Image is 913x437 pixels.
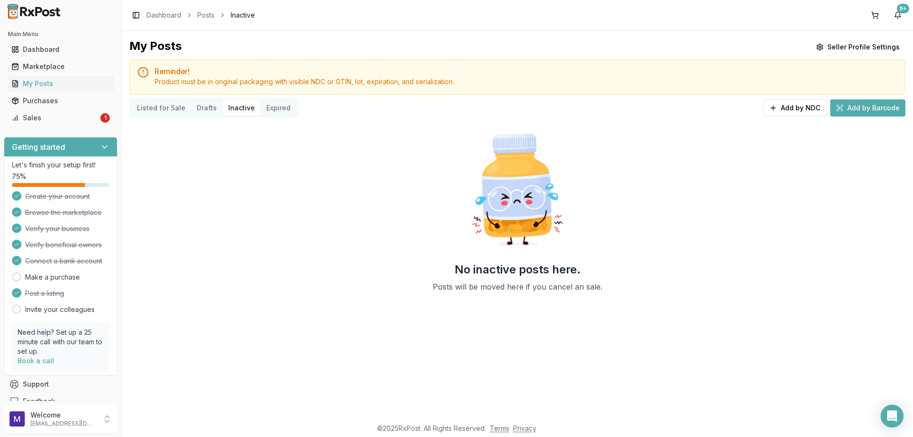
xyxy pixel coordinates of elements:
[8,41,114,58] a: Dashboard
[25,272,80,282] a: Make a purchase
[513,424,536,432] a: Privacy
[11,62,110,71] div: Marketplace
[25,192,90,201] span: Create your account
[12,172,26,181] span: 75 %
[4,4,65,19] img: RxPost Logo
[830,99,905,117] button: Add by Barcode
[433,281,602,292] p: Posts will be moved here if you cancel an sale.
[4,110,117,126] button: Sales1
[11,113,98,123] div: Sales
[4,376,117,393] button: Support
[261,100,296,116] button: Expired
[131,100,191,116] button: Listed for Sale
[8,58,114,75] a: Marketplace
[881,405,903,427] div: Open Intercom Messenger
[11,79,110,88] div: My Posts
[10,411,25,427] img: User avatar
[8,75,114,92] a: My Posts
[8,92,114,109] a: Purchases
[191,100,223,116] button: Drafts
[129,39,182,56] div: My Posts
[8,109,114,126] a: Sales1
[12,141,65,153] h3: Getting started
[11,45,110,54] div: Dashboard
[146,10,181,20] a: Dashboard
[11,96,110,106] div: Purchases
[455,262,581,277] h2: No inactive posts here.
[223,100,261,116] button: Inactive
[30,420,97,427] p: [EMAIL_ADDRESS][DOMAIN_NAME]
[155,77,897,87] div: Product must be in original packaging with visible NDC or GTIN, lot, expiration, and serialization.
[25,289,64,298] span: Post a listing
[197,10,214,20] a: Posts
[25,256,102,266] span: Connect a bank account
[810,39,905,56] button: Seller Profile Settings
[155,68,897,75] h5: Reminder!
[25,305,95,314] a: Invite your colleagues
[8,30,114,38] h2: Main Menu
[4,76,117,91] button: My Posts
[146,10,255,20] nav: breadcrumb
[4,393,117,410] button: Feedback
[4,59,117,74] button: Marketplace
[231,10,255,20] span: Inactive
[25,208,102,217] span: Browse the marketplace
[897,4,909,13] div: 9+
[763,99,826,117] button: Add by NDC
[490,424,509,432] a: Terms
[25,224,89,233] span: Verify your business
[18,357,54,365] a: Book a call
[4,93,117,108] button: Purchases
[12,160,109,170] p: Let's finish your setup first!
[100,113,110,123] div: 1
[456,129,578,251] img: Sad Pill Bottle
[25,240,102,250] span: Verify beneficial owners
[4,42,117,57] button: Dashboard
[18,328,104,356] p: Need help? Set up a 25 minute call with our team to set up.
[30,410,97,420] p: Welcome
[890,8,905,23] button: 9+
[23,397,55,406] span: Feedback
